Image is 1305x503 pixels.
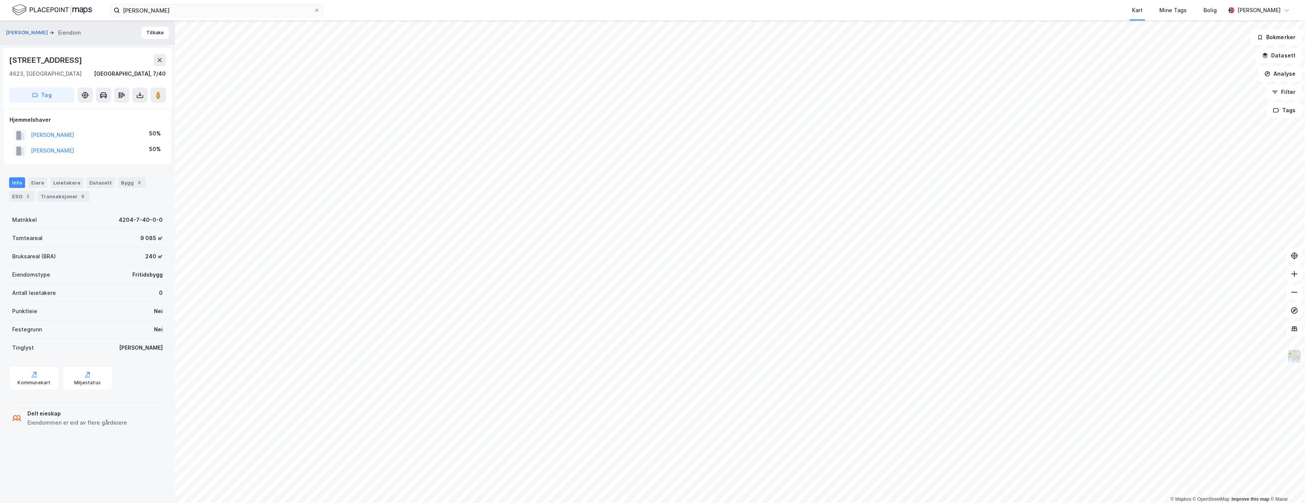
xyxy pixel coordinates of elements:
div: Info [9,177,25,188]
div: Punktleie [12,307,37,316]
a: OpenStreetMap [1193,497,1230,502]
div: 6 [79,193,87,200]
div: Matrikkel [12,215,37,224]
div: Eiere [28,177,47,188]
div: Kontrollprogram for chat [1267,466,1305,503]
button: Datasett [1256,48,1302,63]
div: Fritidsbygg [132,270,163,279]
button: [PERSON_NAME] [6,29,49,37]
div: [PERSON_NAME] [119,343,163,352]
div: Kart [1132,6,1143,15]
div: Hjemmelshaver [10,115,165,124]
div: 9 085 ㎡ [140,234,163,243]
div: Kommunekart [17,380,51,386]
div: Tinglyst [12,343,34,352]
div: Tomteareal [12,234,43,243]
div: Miljøstatus [74,380,101,386]
div: 50% [149,145,161,154]
div: Transaksjoner [38,191,90,202]
button: Tilbake [141,27,169,39]
button: Tag [9,88,75,103]
div: 4204-7-40-0-0 [119,215,163,224]
div: Mine Tags [1159,6,1187,15]
div: 2 [24,193,32,200]
button: Tags [1267,103,1302,118]
div: Festegrunn [12,325,42,334]
div: [STREET_ADDRESS] [9,54,84,66]
div: Eiendommen er eid av flere gårdeiere [27,418,127,427]
div: [PERSON_NAME] [1237,6,1281,15]
div: 3 [135,179,143,186]
div: 240 ㎡ [145,252,163,261]
iframe: Chat Widget [1267,466,1305,503]
div: Eiendomstype [12,270,50,279]
button: Filter [1265,84,1302,100]
div: 4623, [GEOGRAPHIC_DATA] [9,69,82,78]
a: Mapbox [1170,497,1191,502]
input: Søk på adresse, matrikkel, gårdeiere, leietakere eller personer [120,5,314,16]
div: Datasett [86,177,115,188]
div: [GEOGRAPHIC_DATA], 7/40 [94,69,166,78]
img: Z [1287,349,1302,363]
div: ESG [9,191,35,202]
div: Nei [154,325,163,334]
div: Leietakere [50,177,83,188]
a: Improve this map [1232,497,1269,502]
div: Delt eieskap [27,409,127,418]
div: 50% [149,129,161,138]
button: Bokmerker [1251,30,1302,45]
div: Bygg [118,177,146,188]
div: Eiendom [58,28,81,37]
img: logo.f888ab2527a4732fd821a326f86c7f29.svg [12,3,92,17]
div: Antall leietakere [12,288,56,298]
div: Bolig [1203,6,1217,15]
div: 0 [159,288,163,298]
div: Bruksareal (BRA) [12,252,56,261]
button: Analyse [1258,66,1302,81]
div: Nei [154,307,163,316]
